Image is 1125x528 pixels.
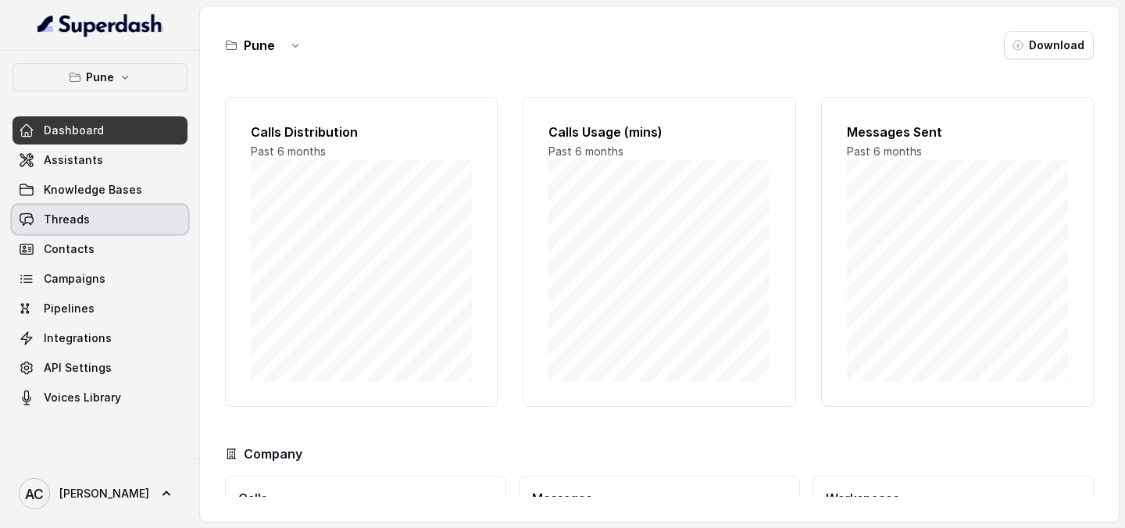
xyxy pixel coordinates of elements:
span: Past 6 months [548,144,623,158]
span: Dashboard [44,123,104,138]
a: Campaigns [12,265,187,293]
span: Knowledge Bases [44,182,142,198]
a: Assistants [12,146,187,174]
button: Download [1004,31,1094,59]
span: Past 6 months [847,144,922,158]
a: Pipelines [12,294,187,323]
button: Pune [12,63,187,91]
h3: Pune [244,36,275,55]
span: Campaigns [44,271,105,287]
span: Past 6 months [251,144,326,158]
span: Integrations [44,330,112,346]
h3: Workspaces [826,489,1080,508]
p: Pune [86,68,114,87]
span: Assistants [44,152,103,168]
a: Knowledge Bases [12,176,187,204]
a: [PERSON_NAME] [12,472,187,516]
span: [PERSON_NAME] [59,486,149,501]
h2: Calls Usage (mins) [548,123,770,141]
h2: Messages Sent [847,123,1068,141]
span: API Settings [44,360,112,376]
span: Contacts [44,241,95,257]
a: Voices Library [12,384,187,412]
h3: Calls [238,489,493,508]
span: Threads [44,212,90,227]
span: Pipelines [44,301,95,316]
h3: Messages [532,489,787,508]
a: Threads [12,205,187,234]
h3: Company [244,444,302,463]
span: Voices Library [44,390,121,405]
img: light.svg [37,12,163,37]
a: Dashboard [12,116,187,144]
text: AC [25,486,44,502]
a: Contacts [12,235,187,263]
a: Integrations [12,324,187,352]
a: API Settings [12,354,187,382]
h2: Calls Distribution [251,123,472,141]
